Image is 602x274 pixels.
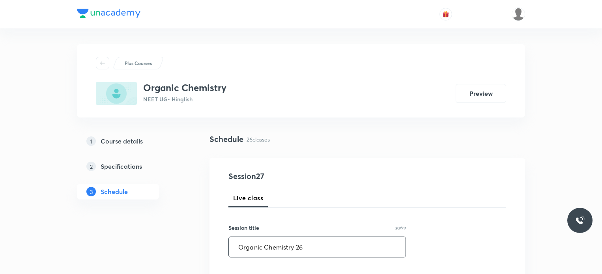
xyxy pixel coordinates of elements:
span: Live class [233,193,263,203]
img: Company Logo [77,9,140,18]
p: 2 [86,162,96,171]
img: Dhirendra singh [512,7,525,21]
h3: Organic Chemistry [143,82,226,93]
h4: Schedule [209,133,243,145]
p: 26 classes [247,135,270,144]
button: avatar [439,8,452,21]
input: A great title is short, clear and descriptive [229,237,406,257]
p: 20/99 [395,226,406,230]
p: 1 [86,136,96,146]
a: 2Specifications [77,158,184,174]
p: Plus Courses [125,60,152,67]
p: NEET UG • Hinglish [143,95,226,103]
img: avatar [442,11,449,18]
h4: Session 27 [228,170,372,182]
h5: Specifications [101,162,142,171]
p: 3 [86,187,96,196]
img: 588B4973-DE1D-4768-A124-333A09CCB6DA_plus.png [96,82,137,105]
button: Preview [456,84,506,103]
h5: Course details [101,136,143,146]
h5: Schedule [101,187,128,196]
img: ttu [575,216,585,225]
a: 1Course details [77,133,184,149]
h6: Session title [228,224,259,232]
a: Company Logo [77,9,140,20]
